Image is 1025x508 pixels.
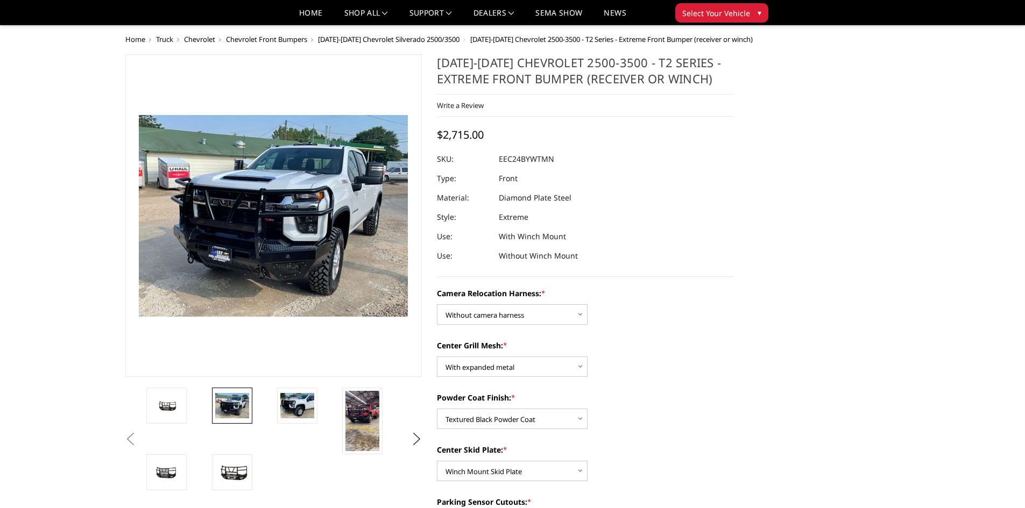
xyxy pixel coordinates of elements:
a: Home [299,9,322,25]
label: Powder Coat Finish: [437,392,734,403]
img: 2024-2025 Chevrolet 2500-3500 - T2 Series - Extreme Front Bumper (receiver or winch) [215,463,249,482]
dd: With Winch Mount [499,227,566,246]
h1: [DATE]-[DATE] Chevrolet 2500-3500 - T2 Series - Extreme Front Bumper (receiver or winch) [437,54,734,95]
dt: Use: [437,227,491,246]
a: Home [125,34,145,44]
dd: Front [499,169,518,188]
img: 2024-2025 Chevrolet 2500-3500 - T2 Series - Extreme Front Bumper (receiver or winch) [150,463,183,481]
span: Select Your Vehicle [682,8,750,19]
dd: Extreme [499,208,528,227]
dd: EEC24BYWTMN [499,149,554,169]
a: Chevrolet [184,34,215,44]
a: Truck [156,34,173,44]
label: Center Grill Mesh: [437,340,734,351]
a: Support [409,9,452,25]
button: Previous [123,431,139,447]
a: News [604,9,626,25]
a: [DATE]-[DATE] Chevrolet Silverado 2500/3500 [318,34,460,44]
img: 2024-2025 Chevrolet 2500-3500 - T2 Series - Extreme Front Bumper (receiver or winch) [280,393,314,418]
span: ▾ [758,7,761,18]
dt: Use: [437,246,491,266]
button: Next [408,431,425,447]
dt: Type: [437,169,491,188]
a: Write a Review [437,101,484,110]
dd: Diamond Plate Steel [499,188,571,208]
dt: Style: [437,208,491,227]
span: [DATE]-[DATE] Chevrolet 2500-3500 - T2 Series - Extreme Front Bumper (receiver or winch) [470,34,753,44]
label: Center Skid Plate: [437,444,734,455]
dd: Without Winch Mount [499,246,578,266]
a: shop all [344,9,388,25]
dt: SKU: [437,149,491,169]
a: Chevrolet Front Bumpers [226,34,307,44]
a: SEMA Show [535,9,582,25]
img: 2024-2025 Chevrolet 2500-3500 - T2 Series - Extreme Front Bumper (receiver or winch) [215,393,249,418]
dt: Material: [437,188,491,208]
img: 2024-2025 Chevrolet 2500-3500 - T2 Series - Extreme Front Bumper (receiver or winch) [345,391,379,451]
label: Parking Sensor Cutouts: [437,496,734,507]
label: Camera Relocation Harness: [437,288,734,299]
img: 2024-2025 Chevrolet 2500-3500 - T2 Series - Extreme Front Bumper (receiver or winch) [150,398,183,413]
span: $2,715.00 [437,127,484,142]
a: 2024-2025 Chevrolet 2500-3500 - T2 Series - Extreme Front Bumper (receiver or winch) [125,54,422,377]
a: Dealers [473,9,514,25]
iframe: Chat Widget [971,456,1025,508]
button: Select Your Vehicle [675,3,768,23]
